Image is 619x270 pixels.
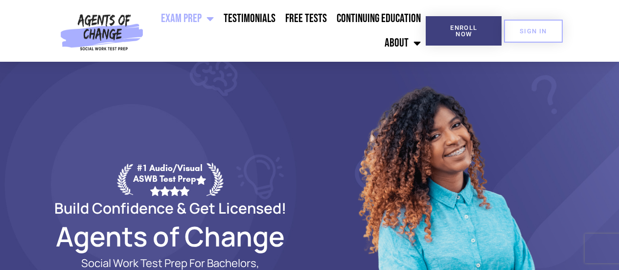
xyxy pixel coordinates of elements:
a: Testimonials [219,6,280,31]
h2: Agents of Change [31,225,310,247]
a: Exam Prep [156,6,219,31]
a: Free Tests [280,6,332,31]
h2: Build Confidence & Get Licensed! [31,201,310,215]
span: SIGN IN [520,28,547,34]
nav: Menu [147,6,426,55]
a: Enroll Now [426,16,502,46]
a: SIGN IN [504,20,563,43]
span: Enroll Now [441,25,486,37]
a: About [380,31,426,55]
div: #1 Audio/Visual ASWB Test Prep [133,163,206,196]
a: Continuing Education [332,6,426,31]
